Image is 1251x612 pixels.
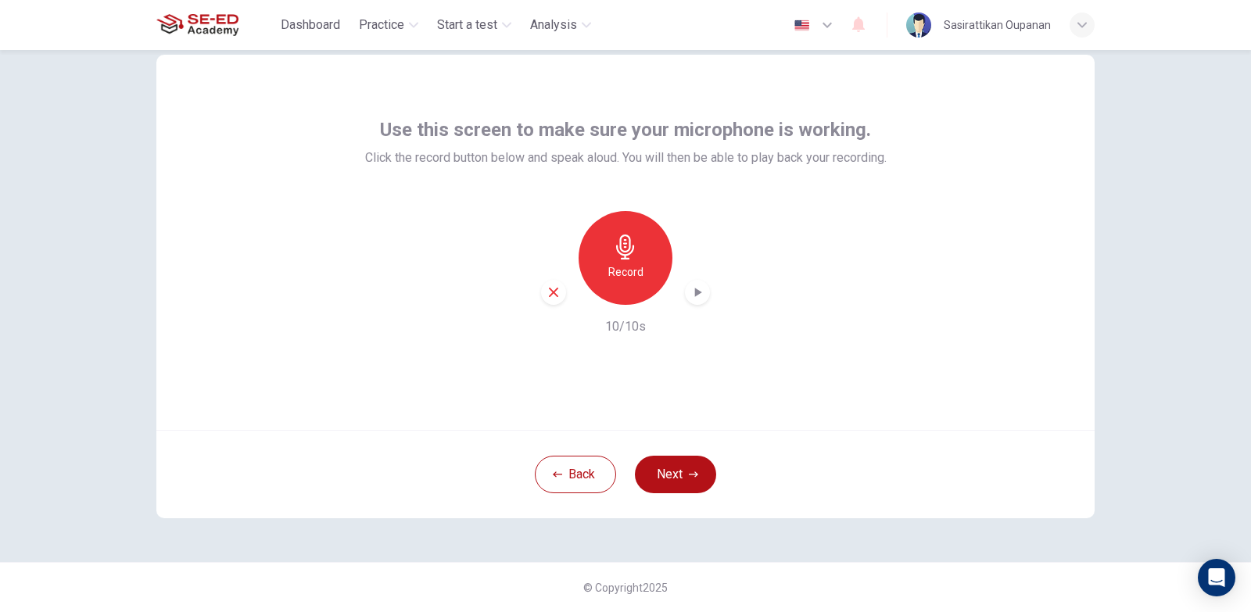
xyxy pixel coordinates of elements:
button: Start a test [431,11,518,39]
span: Start a test [437,16,497,34]
span: © Copyright 2025 [583,582,668,594]
span: Click the record button below and speak aloud. You will then be able to play back your recording. [365,149,887,167]
img: en [792,20,812,31]
button: Dashboard [274,11,346,39]
div: Open Intercom Messenger [1198,559,1235,596]
button: Next [635,456,716,493]
h6: Record [608,263,643,281]
button: Record [579,211,672,305]
h6: 10/10s [605,317,646,336]
button: Analysis [524,11,597,39]
span: Dashboard [281,16,340,34]
button: Back [535,456,616,493]
div: Sasirattikan Oupanan [944,16,1051,34]
span: Use this screen to make sure your microphone is working. [380,117,871,142]
a: SE-ED Academy logo [156,9,274,41]
button: Practice [353,11,425,39]
span: Practice [359,16,404,34]
img: Profile picture [906,13,931,38]
img: SE-ED Academy logo [156,9,238,41]
span: Analysis [530,16,577,34]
